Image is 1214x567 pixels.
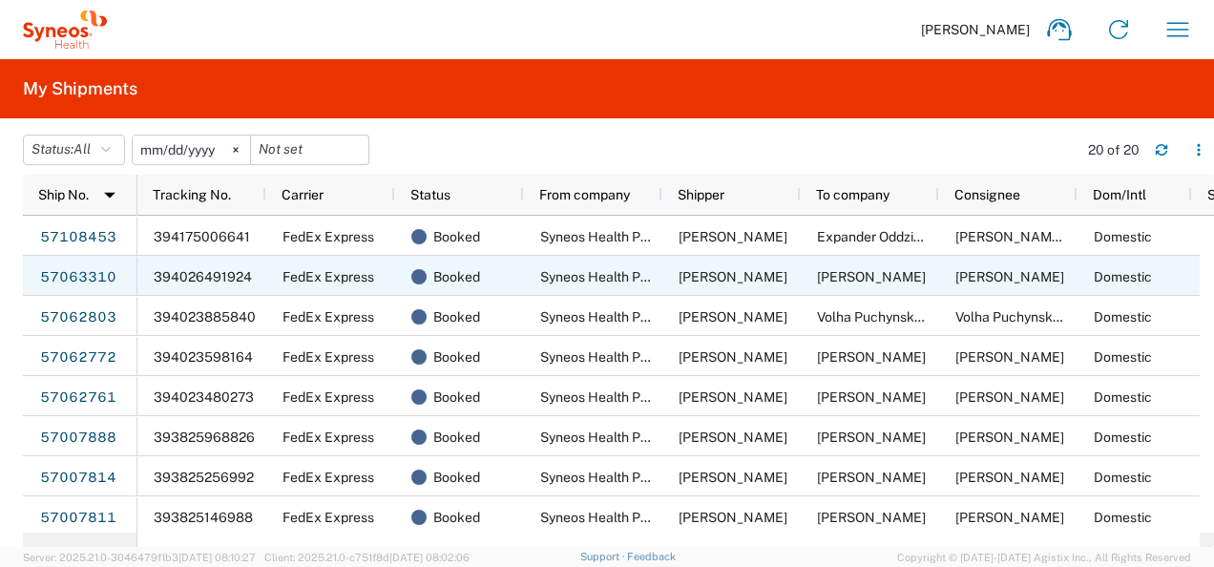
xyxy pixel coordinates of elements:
span: 394023598164 [154,349,253,365]
span: To company [816,187,890,202]
button: Status:All [23,135,125,165]
span: Syneos Health Poland Sp. z o.o. [540,309,730,325]
span: Joanna Złotnik [955,470,1064,485]
span: Dom/Intl [1093,187,1146,202]
span: FedEx Express [283,470,374,485]
span: Syneos Health Poland Sp. z o.o. [540,470,730,485]
span: Domestic [1094,309,1152,325]
span: Tracking No. [153,187,231,202]
span: Booked [433,337,480,377]
span: 393825968826 [154,430,255,445]
span: Karolina Kozubek [955,389,1064,405]
span: 393825256992 [154,470,254,485]
span: Syneos Health Poland Sp. z o.o. [540,349,730,365]
span: Domestic [1094,349,1152,365]
span: Domestic [1094,229,1152,244]
span: Syneos Health Poland Sp. z o.o. [540,389,730,405]
span: Joanna Desperat [679,389,787,405]
span: Booked [433,217,480,257]
span: Mykyta Kuzmin [955,430,1064,445]
span: Joanna Desperat [679,470,787,485]
a: 57108453 [39,221,117,252]
a: 57007811 [39,502,117,533]
span: Booked [433,377,480,417]
span: Aneta Dymecka [955,269,1064,284]
span: Shipper [678,187,724,202]
span: 394175006641 [154,229,250,244]
span: Syneos Health Poland Sp. z o.o. [540,510,730,525]
span: Mykyta Kuzmin [817,430,926,445]
a: 57062803 [39,302,117,332]
h2: My Shipments [23,77,137,100]
a: 57063310 [39,262,117,292]
input: Not set [251,136,368,164]
span: Volha Puchynskaya [817,309,936,325]
span: Domestic [1094,510,1152,525]
span: Karolina Kozubek [817,389,926,405]
span: Booked [433,297,480,337]
span: Inna Hrynko [817,349,926,365]
div: 20 of 20 [1088,141,1140,158]
span: Copyright © [DATE]-[DATE] Agistix Inc., All Rights Reserved [897,549,1191,566]
span: Client: 2025.21.0-c751f8d [264,552,470,563]
span: Syneos Health Poland Sp. z o.o. [540,229,730,244]
span: Joanna Desperat [679,309,787,325]
span: Ship No. [38,187,89,202]
span: Server: 2025.21.0-3046479f1b3 [23,552,256,563]
span: Joanna Desperat [679,430,787,445]
a: 57007888 [39,422,117,452]
span: FedEx Express [283,430,374,445]
span: FedEx Express [283,389,374,405]
span: FedEx Express [283,309,374,325]
span: Jerzy Łabaj, Dyrektor Oddziału [955,229,1181,244]
span: Carrier [282,187,324,202]
span: 394023480273 [154,389,254,405]
span: Joanna Desperat [679,510,787,525]
span: Domestic [1094,269,1152,284]
span: Expander Oddział Kępno [817,229,969,244]
span: Jagoda Zarusińska [955,510,1064,525]
a: Support [580,551,628,562]
span: [DATE] 08:02:06 [389,552,470,563]
span: Volha Puchynskaya [955,309,1075,325]
span: 394023885840 [154,309,256,325]
span: FedEx Express [283,510,374,525]
a: 57062772 [39,342,117,372]
span: Jagoda Zarusińska [817,510,926,525]
span: 394026491924 [154,269,252,284]
a: Feedback [627,551,676,562]
span: From company [539,187,630,202]
span: 393825146988 [154,510,253,525]
span: [PERSON_NAME] [921,21,1030,38]
span: [DATE] 08:10:27 [178,552,256,563]
span: Booked [433,497,480,537]
span: Joanna Desperat [679,229,787,244]
span: Status [410,187,450,202]
span: Domestic [1094,470,1152,485]
span: FedEx Express [283,229,374,244]
span: FedEx Express [283,349,374,365]
span: Aneta Dymecka [817,269,926,284]
input: Not set [133,136,250,164]
span: Syneos Health Poland Sp. z o.o. [540,269,730,284]
span: Consignee [954,187,1020,202]
span: Domestic [1094,430,1152,445]
span: Joanna Złotnik [817,470,926,485]
span: All [73,141,91,157]
span: Booked [433,457,480,497]
img: arrow-dropdown.svg [94,179,125,210]
span: FedEx Express [283,269,374,284]
span: Joanna Desperat [679,269,787,284]
span: Booked [433,257,480,297]
span: Booked [433,417,480,457]
span: Joanna Desperat [679,349,787,365]
a: 57007814 [39,462,117,493]
span: Inna Hrynko [955,349,1064,365]
span: Domestic [1094,389,1152,405]
a: 57062761 [39,382,117,412]
span: Syneos Health Poland Sp. z o.o. [540,430,730,445]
